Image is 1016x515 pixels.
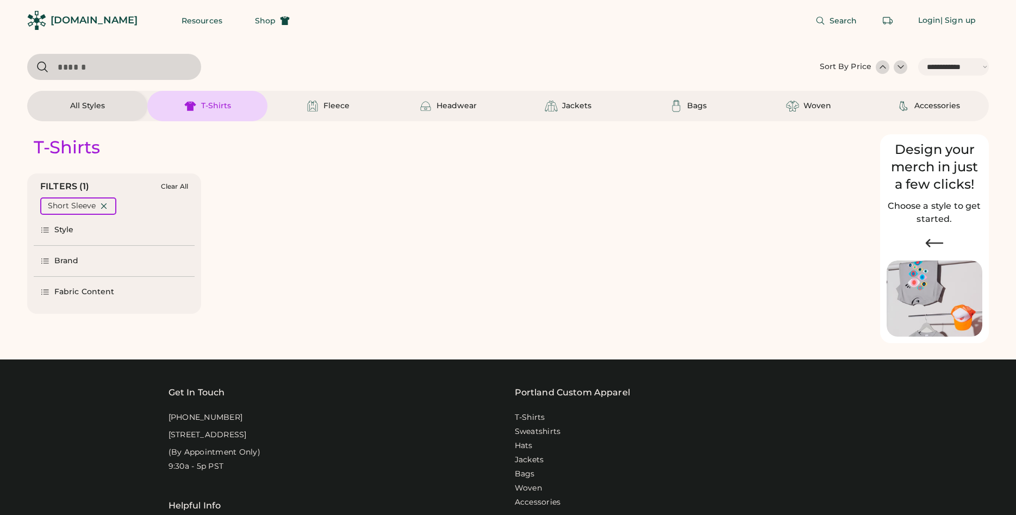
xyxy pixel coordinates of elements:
div: Sort By Price [820,61,871,72]
div: Headwear [437,101,477,111]
div: Get In Touch [169,386,225,399]
a: T-Shirts [515,412,545,423]
a: Hats [515,440,533,451]
a: Jackets [515,455,544,466]
div: [STREET_ADDRESS] [169,430,247,440]
div: Helpful Info [169,499,221,512]
div: All Styles [70,101,105,111]
div: [PHONE_NUMBER] [169,412,243,423]
img: Woven Icon [786,100,799,113]
img: Accessories Icon [897,100,910,113]
div: Bags [687,101,707,111]
a: Portland Custom Apparel [515,386,630,399]
div: FILTERS (1) [40,180,90,193]
img: Rendered Logo - Screens [27,11,46,30]
button: Resources [169,10,235,32]
a: Bags [515,469,535,480]
div: Short Sleeve [48,201,96,212]
img: Bags Icon [670,100,683,113]
div: Woven [803,101,831,111]
div: Fleece [323,101,350,111]
div: Brand [54,256,79,266]
div: Accessories [914,101,960,111]
div: Design your merch in just a few clicks! [887,141,982,193]
button: Shop [242,10,303,32]
button: Retrieve an order [877,10,899,32]
h2: Choose a style to get started. [887,200,982,226]
button: Search [802,10,870,32]
img: Headwear Icon [419,100,432,113]
div: Fabric Content [54,287,114,297]
div: Style [54,225,74,235]
img: Fleece Icon [306,100,319,113]
div: Jackets [562,101,591,111]
a: Sweatshirts [515,426,561,437]
img: Jackets Icon [545,100,558,113]
img: T-Shirts Icon [184,100,197,113]
span: Search [830,17,857,24]
div: [DOMAIN_NAME] [51,14,138,27]
span: Shop [255,17,276,24]
div: Clear All [161,183,188,190]
a: Woven [515,483,542,494]
div: T-Shirts [34,136,100,158]
img: Image of Lisa Congdon Eye Print on T-Shirt and Hat [887,260,982,337]
div: 9:30a - 5p PST [169,461,224,472]
a: Accessories [515,497,561,508]
div: (By Appointment Only) [169,447,260,458]
div: Login [918,15,941,26]
div: | Sign up [940,15,976,26]
div: T-Shirts [201,101,231,111]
